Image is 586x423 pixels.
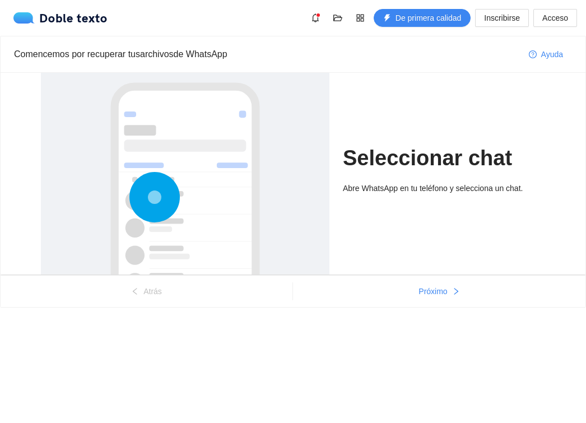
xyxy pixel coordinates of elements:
button: rayoDe primera calidad [374,9,471,27]
button: Próximobien [293,282,585,300]
font: archivos [140,49,174,59]
button: círculo de preguntasAyuda [520,45,572,63]
span: carpeta abierta [329,13,346,22]
font: Inscribirse [484,13,520,22]
img: logo [13,12,39,24]
font: Comencemos por recuperar tus [14,49,140,59]
font: De primera calidad [396,13,462,22]
button: campana [306,9,324,27]
button: tienda de aplicaciones [351,9,369,27]
font: Doble texto [39,10,108,26]
span: campana [307,13,324,22]
button: Acceso [533,9,577,27]
a: logoDoble texto [13,12,108,24]
span: rayo [383,14,391,23]
span: tienda de aplicaciones [352,13,369,22]
span: círculo de preguntas [529,50,537,59]
font: Próximo [418,287,447,296]
button: izquierdaAtrás [1,282,292,300]
span: bien [452,287,460,296]
font: Ayuda [541,50,563,59]
button: carpeta abierta [329,9,347,27]
font: Abre WhatsApp en tu teléfono y selecciona un chat. [343,184,523,193]
font: de WhatsApp [174,49,227,59]
font: Seleccionar chat [343,146,512,170]
button: Inscribirse [475,9,529,27]
font: Acceso [542,13,568,22]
